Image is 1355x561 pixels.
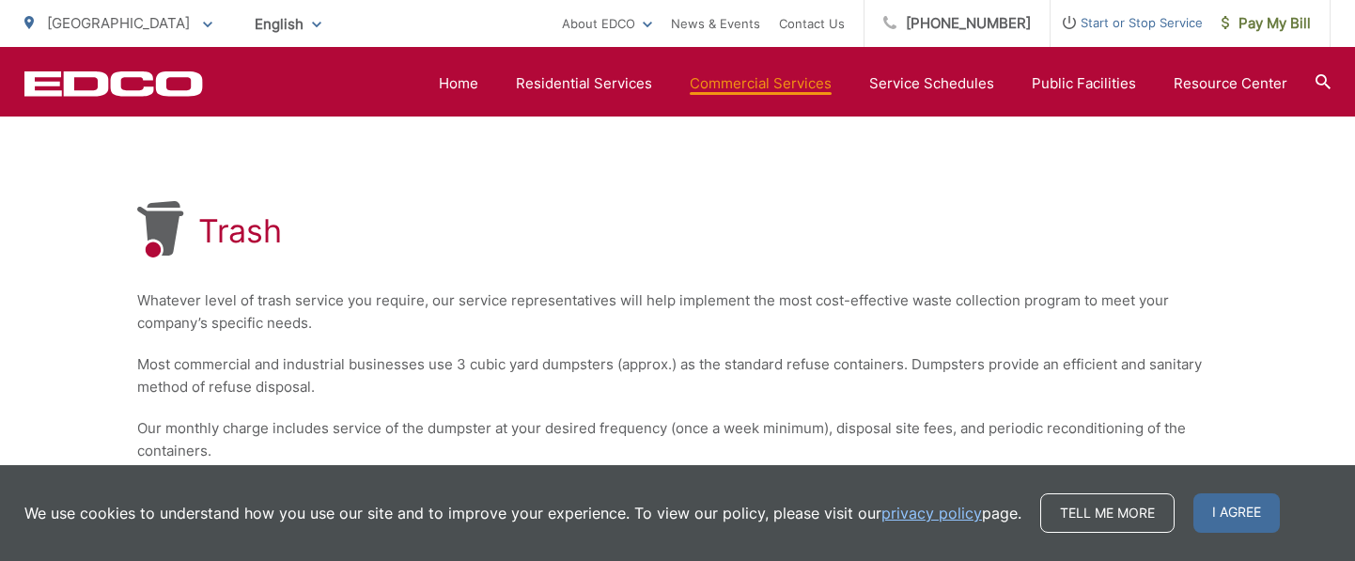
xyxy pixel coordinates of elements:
[241,8,335,40] span: English
[1040,493,1175,533] a: Tell me more
[671,12,760,35] a: News & Events
[516,72,652,95] a: Residential Services
[137,289,1218,335] p: Whatever level of trash service you require, our service representatives will help implement the ...
[47,14,190,32] span: [GEOGRAPHIC_DATA]
[24,70,203,97] a: EDCD logo. Return to the homepage.
[1193,493,1280,533] span: I agree
[137,417,1218,462] p: Our monthly charge includes service of the dumpster at your desired frequency (once a week minimu...
[198,212,282,250] h1: Trash
[439,72,478,95] a: Home
[690,72,832,95] a: Commercial Services
[1222,12,1311,35] span: Pay My Bill
[869,72,994,95] a: Service Schedules
[779,12,845,35] a: Contact Us
[1032,72,1136,95] a: Public Facilities
[1174,72,1287,95] a: Resource Center
[562,12,652,35] a: About EDCO
[137,353,1218,398] p: Most commercial and industrial businesses use 3 cubic yard dumpsters (approx.) as the standard re...
[24,502,1021,524] p: We use cookies to understand how you use our site and to improve your experience. To view our pol...
[881,502,982,524] a: privacy policy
